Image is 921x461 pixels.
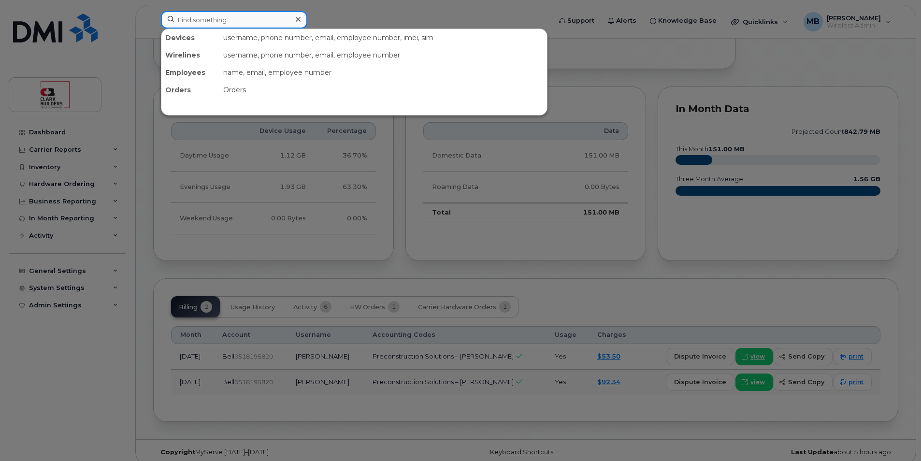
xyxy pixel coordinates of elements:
[219,29,547,46] div: username, phone number, email, employee number, imei, sim
[161,29,219,46] div: Devices
[161,81,219,99] div: Orders
[161,11,307,29] input: Find something...
[219,64,547,81] div: name, email, employee number
[879,419,914,454] iframe: Messenger Launcher
[219,46,547,64] div: username, phone number, email, employee number
[219,81,547,99] div: Orders
[161,64,219,81] div: Employees
[161,46,219,64] div: Wirelines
